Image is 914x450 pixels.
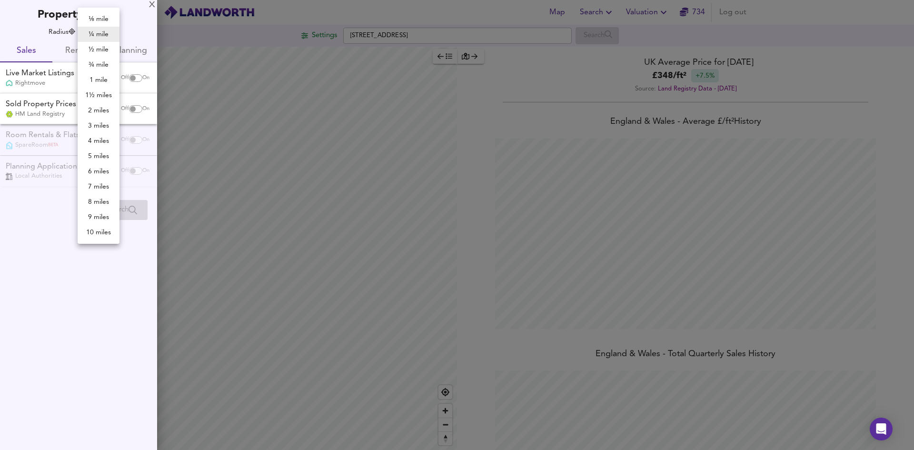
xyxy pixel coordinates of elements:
[78,133,119,149] li: 4 miles
[78,194,119,210] li: 8 miles
[78,42,119,57] li: ½ mile
[78,57,119,72] li: ¾ mile
[78,164,119,179] li: 6 miles
[78,118,119,133] li: 3 miles
[78,27,119,42] li: ¼ mile
[870,418,893,440] div: Open Intercom Messenger
[78,88,119,103] li: 1½ miles
[78,179,119,194] li: 7 miles
[78,210,119,225] li: 9 miles
[78,149,119,164] li: 5 miles
[78,103,119,118] li: 2 miles
[78,72,119,88] li: 1 mile
[78,11,119,27] li: ⅛ mile
[78,225,119,240] li: 10 miles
